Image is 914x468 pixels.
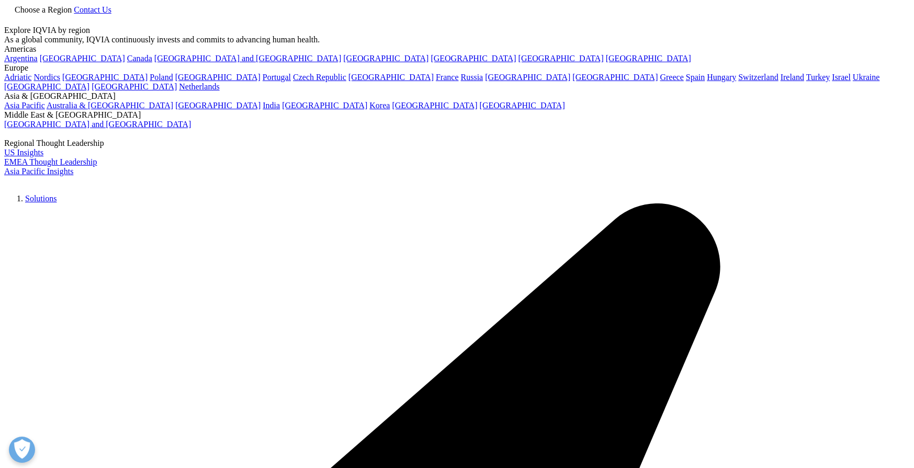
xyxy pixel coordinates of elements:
div: Middle East & [GEOGRAPHIC_DATA] [4,110,910,120]
a: France [436,73,459,82]
a: Switzerland [738,73,778,82]
a: Czech Republic [293,73,346,82]
a: Israel [832,73,851,82]
a: [GEOGRAPHIC_DATA] [282,101,367,110]
a: [GEOGRAPHIC_DATA] [175,101,261,110]
a: Ireland [781,73,804,82]
a: [GEOGRAPHIC_DATA] [485,73,570,82]
a: [GEOGRAPHIC_DATA] [431,54,516,63]
a: Contact Us [74,5,111,14]
div: As a global community, IQVIA continuously invests and commits to advancing human health. [4,35,910,44]
a: Turkey [806,73,830,82]
div: Europe [4,63,910,73]
a: Adriatic [4,73,31,82]
button: Open Preferences [9,437,35,463]
a: Asia Pacific [4,101,45,110]
a: [GEOGRAPHIC_DATA] and [GEOGRAPHIC_DATA] [4,120,191,129]
a: [GEOGRAPHIC_DATA] [606,54,691,63]
a: Argentina [4,54,38,63]
a: Ukraine [853,73,880,82]
div: Asia & [GEOGRAPHIC_DATA] [4,92,910,101]
a: [GEOGRAPHIC_DATA] [92,82,177,91]
a: Netherlands [179,82,219,91]
a: [GEOGRAPHIC_DATA] and [GEOGRAPHIC_DATA] [154,54,341,63]
a: Australia & [GEOGRAPHIC_DATA] [47,101,173,110]
a: [GEOGRAPHIC_DATA] [175,73,261,82]
a: [GEOGRAPHIC_DATA] [4,82,89,91]
a: Hungary [707,73,736,82]
a: [GEOGRAPHIC_DATA] [40,54,125,63]
span: Choose a Region [15,5,72,14]
a: [GEOGRAPHIC_DATA] [62,73,148,82]
div: Americas [4,44,910,54]
a: EMEA Thought Leadership [4,157,97,166]
div: Explore IQVIA by region [4,26,910,35]
a: [GEOGRAPHIC_DATA] [572,73,658,82]
a: [GEOGRAPHIC_DATA] [348,73,434,82]
a: Asia Pacific Insights [4,167,73,176]
a: Solutions [25,194,57,203]
a: Portugal [263,73,291,82]
a: US Insights [4,148,43,157]
a: India [263,101,280,110]
a: [GEOGRAPHIC_DATA] [343,54,428,63]
a: Greece [660,73,683,82]
a: Nordics [33,73,60,82]
a: Korea [369,101,390,110]
a: Canada [127,54,152,63]
a: Poland [150,73,173,82]
div: Regional Thought Leadership [4,139,910,148]
a: [GEOGRAPHIC_DATA] [480,101,565,110]
a: Russia [461,73,483,82]
a: [GEOGRAPHIC_DATA] [392,101,477,110]
a: [GEOGRAPHIC_DATA] [518,54,604,63]
a: Spain [686,73,705,82]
